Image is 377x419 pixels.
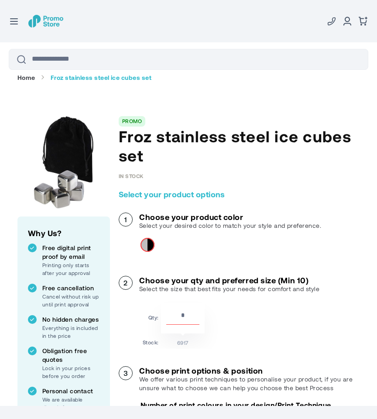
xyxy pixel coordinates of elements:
[42,261,99,277] p: Printing only starts after your approval
[42,387,99,395] p: Personal contact
[139,213,321,221] h3: Choose your product color
[139,285,319,293] p: Select the size that best fits your needs for comfort and style
[141,400,331,410] p: Number of print colours in your design/Print Technique
[139,221,321,230] p: Select your desired color to match your style and preference.
[17,74,35,82] a: Home
[42,244,99,261] p: Free digital print proof by email
[119,173,144,179] span: In stock
[119,173,144,179] div: Availability
[122,118,142,124] a: PROMO
[42,284,99,292] p: Free cancellation
[17,116,110,209] img: main product photo
[119,190,360,199] h2: Select your product options
[28,227,99,239] h2: Why Us?
[326,16,337,27] a: Phone
[42,324,99,340] p: Everything is included in the price
[42,347,99,364] p: Obligation free quotes
[139,366,360,375] h3: Choose print options & position
[139,375,360,392] p: We offer various print techniques to personalise your product, if you are unsure what to choose w...
[141,238,154,252] div: Solid black&Silver
[119,127,360,165] h1: Froz stainless steel ice cubes set
[139,276,319,285] h3: Choose your qty and preferred size (Min 10)
[42,315,99,324] p: No hidden charges
[143,336,159,347] td: Stock:
[42,364,99,380] p: Lock in your prices before you order
[161,336,205,347] td: 6917
[42,292,99,308] p: Cancel without risk up until print approval
[28,15,63,27] a: store logo
[28,15,63,27] img: Promotional Merchandise
[143,303,159,333] td: Qty:
[51,74,151,82] strong: Froz stainless steel ice cubes set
